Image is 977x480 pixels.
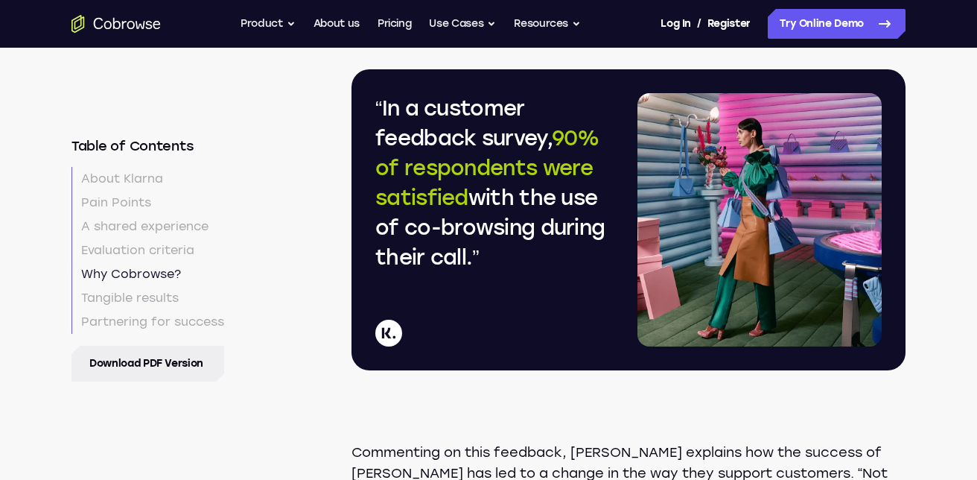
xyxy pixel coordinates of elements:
[71,215,224,239] a: A shared experience
[378,9,412,39] a: Pricing
[71,346,224,382] a: Download PDF Version
[71,310,224,334] a: Partnering for success
[71,167,224,191] a: About Klarna
[71,191,224,215] a: Pain Points
[71,239,224,262] a: Evaluation criteria
[661,9,690,39] a: Log In
[71,286,224,310] a: Tangible results
[71,137,224,155] h6: Table of Contents
[514,9,581,39] button: Resources
[375,125,599,210] span: 90% of respondents were satisfied
[241,9,296,39] button: Product
[71,15,161,33] a: Go to the home page
[71,262,224,286] a: Why Cobrowse?
[429,9,496,39] button: Use Cases
[637,93,882,347] img: In a customer feedback survey, 90% of respondents were satisfied with the use of co-browsing duri...
[768,9,906,39] a: Try Online Demo
[314,9,360,39] a: About us
[375,93,620,272] h3: “In a customer feedback survey, with the use of co-browsing during their call.”
[707,9,751,39] a: Register
[697,15,701,33] span: /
